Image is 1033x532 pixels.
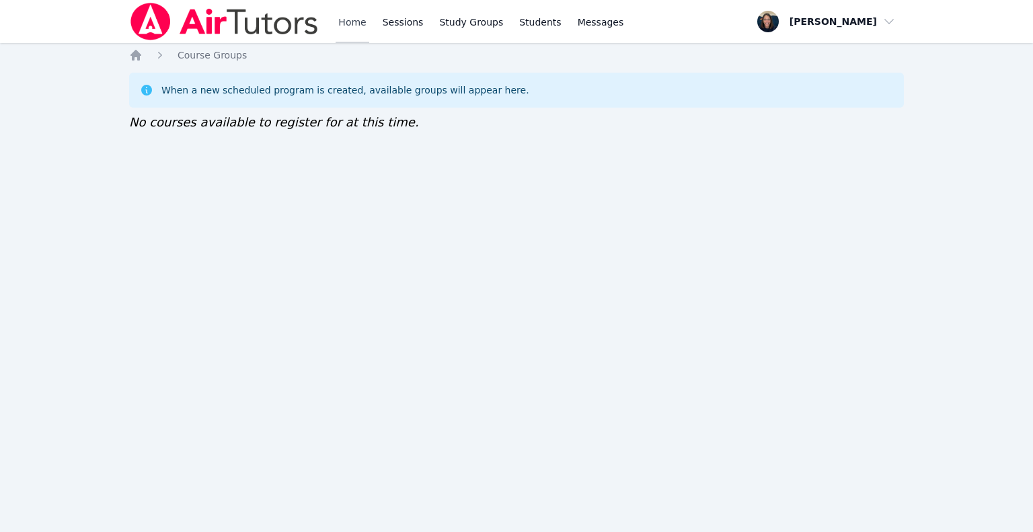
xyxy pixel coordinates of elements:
[178,50,247,61] span: Course Groups
[129,48,904,62] nav: Breadcrumb
[161,83,529,97] div: When a new scheduled program is created, available groups will appear here.
[129,115,419,129] span: No courses available to register for at this time.
[178,48,247,62] a: Course Groups
[578,15,624,29] span: Messages
[129,3,319,40] img: Air Tutors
